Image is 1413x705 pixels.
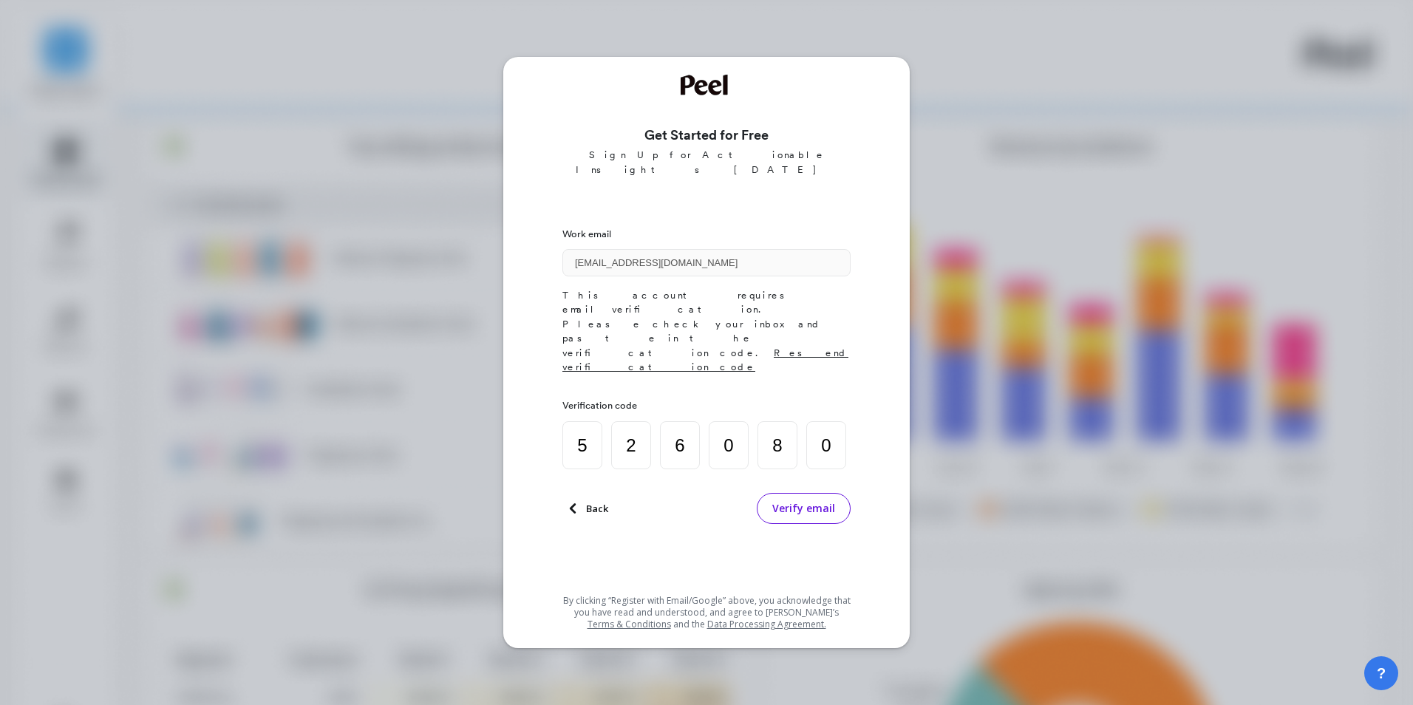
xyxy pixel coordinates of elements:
[588,618,671,630] a: Terms & Conditions
[562,125,851,145] h3: Get Started for Free
[562,595,851,630] p: By clicking “Register with Email/Google” above, you acknowledge that you have read and understood...
[1364,656,1398,690] button: ?
[757,493,851,524] button: Verify email
[1377,663,1386,684] span: ?
[562,249,851,276] input: Enter your email address
[562,148,851,177] p: Sign Up for Actionable Insights [DATE]
[562,398,637,413] label: Verification code
[707,618,826,630] a: Data Processing Agreement.
[586,502,608,515] span: Back
[681,75,732,95] img: Welcome to Peel
[562,227,851,242] label: Work email
[562,288,851,375] p: This account requires email verification. Please check your inbox and paste in the verification c...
